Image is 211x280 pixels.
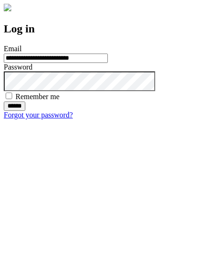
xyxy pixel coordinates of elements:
[4,4,11,11] img: logo-4e3dc11c47720685a147b03b5a06dd966a58ff35d612b21f08c02c0306f2b779.png
[4,23,207,35] h2: Log in
[4,45,22,53] label: Email
[4,111,73,119] a: Forgot your password?
[15,93,60,101] label: Remember me
[4,63,32,71] label: Password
